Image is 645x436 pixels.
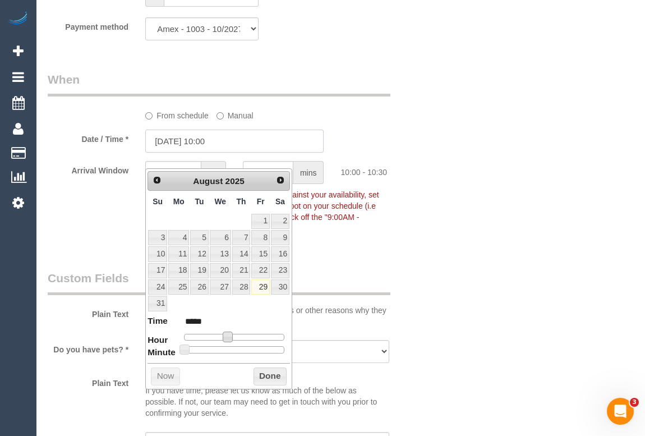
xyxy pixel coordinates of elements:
a: 18 [168,263,189,278]
span: To make this booking count against your availability, set the Time and Arrival Window to match a ... [145,190,379,233]
input: DD/MM/YYYY HH:MM [145,130,324,153]
span: Saturday [275,197,285,206]
a: 29 [251,279,269,295]
a: 19 [190,263,208,278]
label: Arrival Window [39,161,137,176]
a: 22 [251,263,269,278]
a: 24 [148,279,167,295]
a: 17 [148,263,167,278]
a: 13 [210,246,231,261]
a: 31 [148,296,167,311]
a: 8 [251,230,269,245]
img: Automaid Logo [7,11,29,27]
label: Payment method [39,17,137,33]
label: Date / Time * [39,130,137,145]
label: Manual [216,106,254,121]
a: 4 [168,230,189,245]
a: Prev [149,173,165,189]
a: 15 [251,246,269,261]
dt: Time [148,315,168,329]
span: Thursday [237,197,246,206]
a: 9 [271,230,289,245]
input: From schedule [145,112,153,120]
label: Plain Text [39,374,137,389]
a: 5 [190,230,208,245]
dt: Minute [148,346,176,360]
a: 3 [148,230,167,245]
a: 27 [210,279,231,295]
span: Monday [173,197,185,206]
span: Next [276,176,285,185]
label: Do you have pets? * [39,340,137,355]
p: If you have time, please let us know as much of the below as possible. If not, our team may need ... [145,374,389,419]
a: 28 [232,279,251,295]
button: Now [151,368,179,385]
a: 2 [271,214,289,229]
a: 20 [210,263,231,278]
span: 3 [630,398,639,407]
span: Wednesday [214,197,226,206]
span: Prev [153,176,162,185]
legend: When [48,71,390,97]
div: 10:00 - 10:30 [332,161,430,178]
dt: Hour [148,334,168,348]
a: 1 [251,214,269,229]
a: 7 [232,230,251,245]
a: 25 [168,279,189,295]
span: Tuesday [195,197,204,206]
label: From schedule [145,106,209,121]
a: 11 [168,246,189,261]
a: 16 [271,246,289,261]
span: 2025 [225,176,245,186]
a: 10 [148,246,167,261]
span: Friday [257,197,265,206]
iframe: Intercom live chat [607,398,634,425]
span: mins [293,161,324,184]
span: Sunday [153,197,163,206]
button: Done [254,368,287,385]
legend: Custom Fields [48,270,390,295]
a: 6 [210,230,231,245]
a: Next [273,173,288,189]
a: 21 [232,263,251,278]
input: Manual [216,112,224,120]
a: 30 [271,279,289,295]
span: August [193,176,223,186]
a: 23 [271,263,289,278]
label: Plain Text [39,305,137,320]
a: 12 [190,246,208,261]
span: hrs [201,161,226,184]
a: 26 [190,279,208,295]
a: 14 [232,246,251,261]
